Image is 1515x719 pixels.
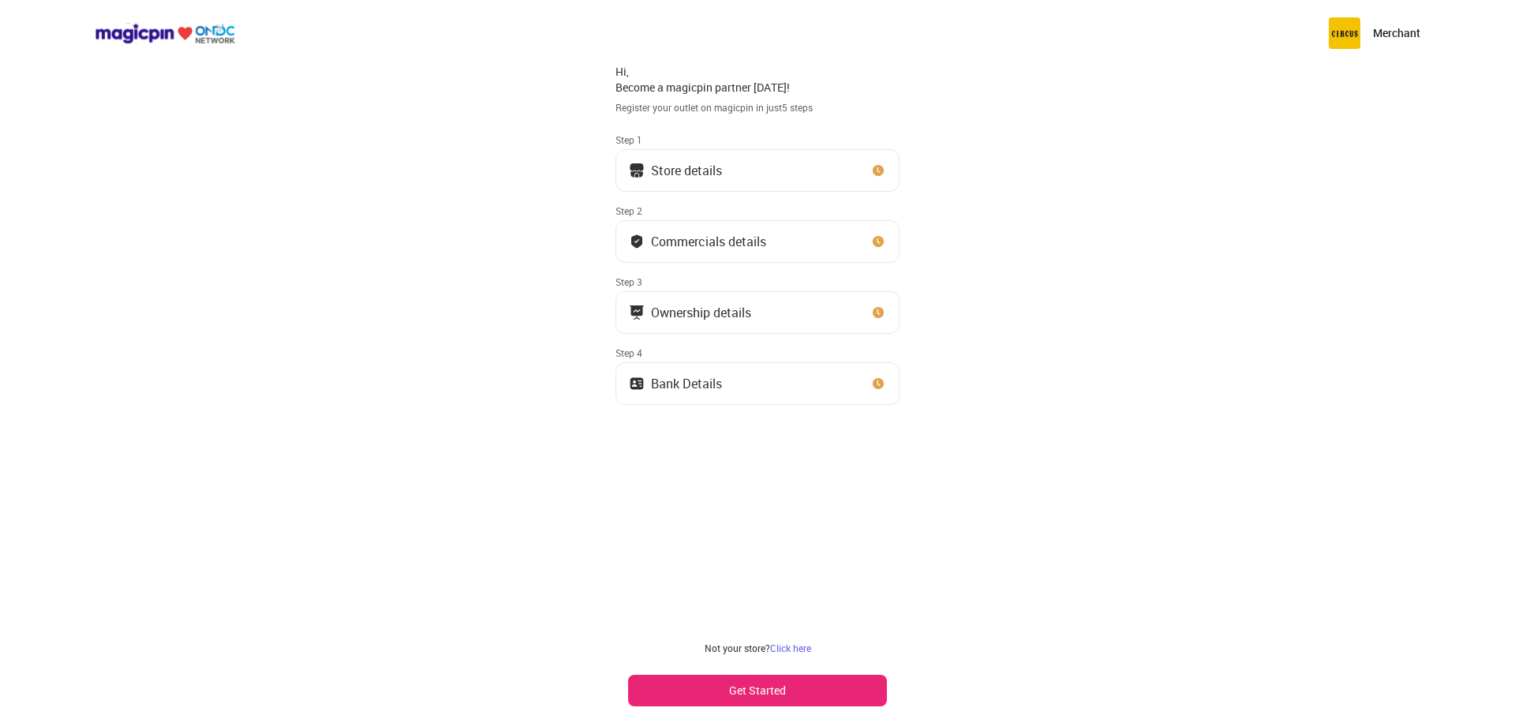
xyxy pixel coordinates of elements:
[628,675,887,706] button: Get Started
[870,305,886,320] img: clock_icon_new.67dbf243.svg
[615,101,900,114] div: Register your outlet on magicpin in just 5 steps
[615,346,900,359] div: Step 4
[770,642,811,654] a: Click here
[1329,17,1360,49] img: circus.b677b59b.png
[615,149,900,192] button: Store details
[870,376,886,391] img: clock_icon_new.67dbf243.svg
[629,305,645,320] img: commercials_icon.983f7837.svg
[615,133,900,146] div: Step 1
[629,234,645,249] img: bank_details_tick.fdc3558c.svg
[629,163,645,178] img: storeIcon.9b1f7264.svg
[615,64,900,95] div: Hi, Become a magicpin partner [DATE]!
[705,642,770,654] span: Not your store?
[615,204,900,217] div: Step 2
[651,380,722,388] div: Bank Details
[629,376,645,391] img: ownership_icon.37569ceb.svg
[95,23,235,44] img: ondc-logo-new-small.8a59708e.svg
[615,291,900,334] button: Ownership details
[615,220,900,263] button: Commercials details
[651,309,751,316] div: Ownership details
[651,238,766,245] div: Commercials details
[1373,25,1420,41] p: Merchant
[651,167,722,174] div: Store details
[870,234,886,249] img: clock_icon_new.67dbf243.svg
[615,275,900,288] div: Step 3
[870,163,886,178] img: clock_icon_new.67dbf243.svg
[615,362,900,405] button: Bank Details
